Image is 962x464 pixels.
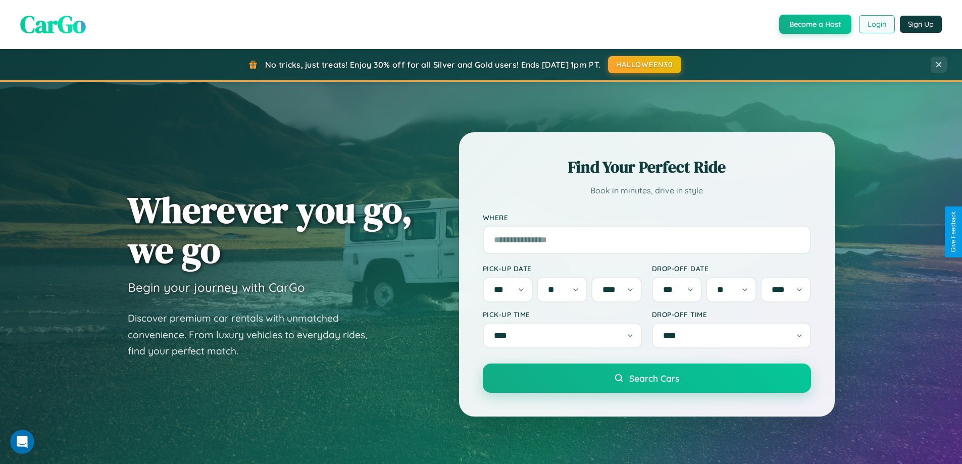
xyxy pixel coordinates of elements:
[629,373,679,384] span: Search Cars
[859,15,895,33] button: Login
[483,364,811,393] button: Search Cars
[779,15,851,34] button: Become a Host
[483,183,811,198] p: Book in minutes, drive in style
[483,213,811,222] label: Where
[652,310,811,319] label: Drop-off Time
[128,310,380,359] p: Discover premium car rentals with unmatched convenience. From luxury vehicles to everyday rides, ...
[483,156,811,178] h2: Find Your Perfect Ride
[20,8,86,41] span: CarGo
[128,190,413,270] h1: Wherever you go, we go
[900,16,942,33] button: Sign Up
[483,264,642,273] label: Pick-up Date
[128,280,305,295] h3: Begin your journey with CarGo
[10,430,34,454] iframe: Intercom live chat
[608,56,681,73] button: HALLOWEEN30
[265,60,600,70] span: No tricks, just treats! Enjoy 30% off for all Silver and Gold users! Ends [DATE] 1pm PT.
[483,310,642,319] label: Pick-up Time
[652,264,811,273] label: Drop-off Date
[950,212,957,252] div: Give Feedback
